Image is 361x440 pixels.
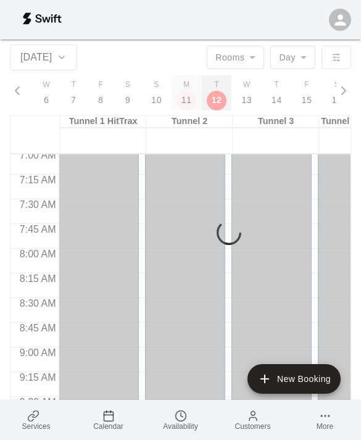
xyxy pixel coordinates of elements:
p: 7 [71,94,76,107]
span: T [275,79,280,91]
span: 9:30 AM [17,397,59,407]
button: S10 [141,75,172,110]
button: add [247,364,341,394]
div: Tunnel 1 HitTrax [60,116,146,128]
a: Customers [217,400,289,440]
p: 14 [272,94,282,107]
span: Availability [163,422,197,431]
p: 10 [151,94,162,107]
span: 8:45 AM [17,323,59,333]
span: 8:00 AM [17,249,59,259]
span: S [154,79,159,91]
span: 9:00 AM [17,347,59,358]
span: F [98,79,103,91]
span: M [183,79,189,91]
a: Availability [144,400,217,440]
span: Calendar [93,422,123,431]
span: T [71,79,76,91]
span: Customers [234,422,270,431]
span: S [334,79,339,91]
button: W6 [33,75,60,110]
div: Tunnel 2 [146,116,233,128]
p: 12 [212,94,222,107]
button: M11 [172,75,202,110]
p: 16 [332,94,342,107]
span: W [43,79,50,91]
span: 8:30 AM [17,298,59,309]
span: S [125,79,130,91]
span: 9:15 AM [17,372,59,383]
div: Tunnel 3 [233,116,319,128]
button: F15 [292,75,322,110]
button: W13 [231,75,262,110]
p: 11 [181,94,192,107]
p: 9 [125,94,130,107]
span: 7:45 AM [17,224,59,235]
button: S16 [322,75,352,110]
span: 7:15 AM [17,175,59,185]
button: T14 [262,75,292,110]
p: 8 [98,94,103,107]
button: T12 [202,75,232,110]
span: 7:30 AM [17,199,59,210]
button: S9 [114,75,141,110]
p: 13 [241,94,252,107]
span: Services [22,422,50,431]
span: 7:00 AM [17,150,59,160]
button: F8 [87,75,114,110]
span: F [304,79,309,91]
span: 8:15 AM [17,273,59,284]
p: 6 [44,94,49,107]
a: More [289,400,361,440]
span: W [243,79,251,91]
a: Calendar [72,400,144,440]
button: T7 [60,75,87,110]
p: 15 [302,94,312,107]
span: T [214,79,219,91]
span: More [317,422,333,431]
